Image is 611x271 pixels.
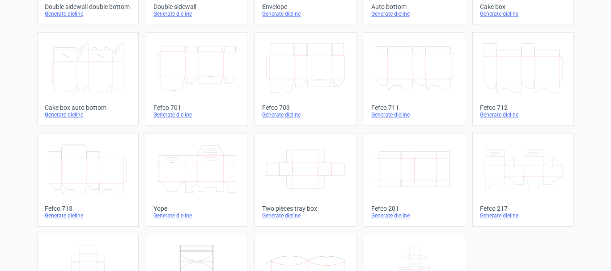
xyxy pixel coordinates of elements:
div: Fefco 201 [371,205,458,212]
div: Fefco 701 [153,104,240,111]
div: Cake box [480,3,566,10]
a: Fefco 711Generate dieline [364,32,465,126]
a: Two pieces tray boxGenerate dieline [255,133,356,227]
div: Double sidewall double bottom [45,3,131,10]
a: Fefco 703Generate dieline [255,32,356,126]
div: Generate dieline [371,10,458,17]
div: Generate dieline [153,111,240,118]
div: Fefco 713 [45,205,131,212]
div: Fefco 711 [371,104,458,111]
a: YopeGenerate dieline [146,133,247,227]
a: Fefco 701Generate dieline [146,32,247,126]
div: Double sidewall [153,3,240,10]
a: Cake box auto bottomGenerate dieline [37,32,139,126]
div: Two pieces tray box [262,205,348,212]
a: Fefco 712Generate dieline [472,32,574,126]
div: Generate dieline [480,111,566,118]
a: Fefco 713Generate dieline [37,133,139,227]
div: Generate dieline [45,212,131,219]
div: Auto bottom [371,3,458,10]
div: Generate dieline [480,212,566,219]
div: Fefco 703 [262,104,348,111]
div: Generate dieline [371,111,458,118]
div: Envelope [262,3,348,10]
a: Fefco 201Generate dieline [364,133,465,227]
div: Generate dieline [45,10,131,17]
div: Fefco 217 [480,205,566,212]
div: Generate dieline [262,10,348,17]
div: Generate dieline [153,10,240,17]
div: Generate dieline [480,10,566,17]
div: Fefco 712 [480,104,566,111]
div: Generate dieline [153,212,240,219]
div: Yope [153,205,240,212]
div: Generate dieline [262,111,348,118]
div: Generate dieline [45,111,131,118]
div: Cake box auto bottom [45,104,131,111]
div: Generate dieline [262,212,348,219]
a: Fefco 217Generate dieline [472,133,574,227]
div: Generate dieline [371,212,458,219]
